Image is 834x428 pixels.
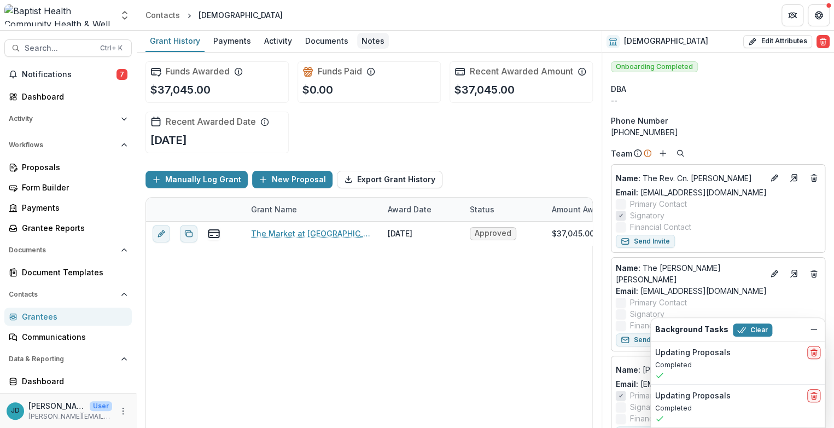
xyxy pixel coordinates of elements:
span: Approved [475,229,511,238]
div: Grantee Reports [22,222,123,234]
a: Grantees [4,308,132,326]
div: Amount Awarded [545,198,627,221]
p: Team [611,148,632,159]
div: Status [463,198,545,221]
button: More [116,404,130,418]
span: Signatory [630,308,664,320]
button: Open Data & Reporting [4,350,132,368]
a: Form Builder [4,178,132,196]
p: [PERSON_NAME] [616,364,763,375]
button: Deletes [807,267,820,280]
div: Award Date [381,198,463,221]
a: Dashboard [4,88,132,106]
h2: Updating Proposals [655,391,731,401]
button: Open Workflows [4,136,132,154]
span: Documents [9,246,116,254]
span: Primary Contact [630,390,687,401]
button: delete [807,389,820,402]
span: Activity [9,115,116,123]
h2: Updating Proposals [655,348,731,357]
a: Proposals [4,158,132,176]
a: Name: The Rev. Cn. [PERSON_NAME] [616,172,763,184]
button: New Proposal [252,171,333,188]
div: Grant History [145,33,205,49]
a: Name: The [PERSON_NAME] [PERSON_NAME] [616,262,763,285]
button: Edit [768,171,781,184]
div: Notes [357,33,389,49]
a: The Market at [GEOGRAPHIC_DATA] [251,228,375,239]
p: $37,045.00 [150,82,211,98]
button: Send Invite [616,333,675,346]
a: Documents [301,31,353,52]
button: edit [153,225,170,242]
a: Dashboard [4,372,132,390]
div: Activity [260,33,296,49]
div: $37,045.00 [552,228,594,239]
div: [DATE] [388,228,412,239]
a: Payments [4,199,132,217]
div: Payments [22,202,123,213]
span: Primary Contact [630,198,687,210]
span: Signatory [630,401,664,413]
div: Amount Awarded [545,204,623,215]
span: Name : [616,263,640,273]
span: 7 [116,69,127,80]
nav: breadcrumb [141,7,287,23]
span: DBA [611,83,626,95]
a: Communications [4,328,132,346]
span: Contacts [9,291,116,298]
div: Proposals [22,161,123,173]
button: Search... [4,39,132,57]
button: Manually Log Grant [145,171,248,188]
button: Partners [781,4,803,26]
button: delete [807,346,820,359]
span: Search... [25,44,94,53]
h2: Funds Awarded [166,66,230,77]
a: Data Report [4,392,132,410]
a: Email: [EMAIL_ADDRESS][DOMAIN_NAME] [616,285,767,297]
button: Dismiss [807,323,820,336]
button: Export Grant History [337,171,442,188]
p: The [PERSON_NAME] [PERSON_NAME] [616,262,763,285]
p: $37,045.00 [454,82,515,98]
div: Grant Name [244,204,304,215]
p: $0.00 [302,82,333,98]
h2: Funds Paid [318,66,362,77]
span: Workflows [9,141,116,149]
div: Status [463,204,501,215]
span: Onboarding Completed [611,61,698,72]
button: Search [674,147,687,160]
a: Go to contact [785,169,803,187]
button: Open Documents [4,241,132,259]
div: Documents [301,33,353,49]
button: Open Contacts [4,286,132,303]
div: Form Builder [22,182,123,193]
a: Email: [EMAIL_ADDRESS][DOMAIN_NAME] [616,378,767,390]
p: [PERSON_NAME][EMAIL_ADDRESS][PERSON_NAME][DOMAIN_NAME] [28,412,112,421]
a: Notes [357,31,389,52]
span: Signatory [630,210,664,221]
a: Activity [260,31,296,52]
div: [DEMOGRAPHIC_DATA] [199,9,283,21]
h2: Background Tasks [655,325,728,334]
button: Delete [816,35,830,48]
span: Phone Number [611,115,668,126]
button: Get Help [808,4,830,26]
div: Award Date [381,204,438,215]
div: [PHONE_NUMBER] [611,126,825,138]
button: view-payments [207,227,220,240]
button: Deletes [807,171,820,184]
div: Document Templates [22,267,123,278]
div: Dashboard [22,375,123,387]
span: Notifications [22,70,116,79]
p: [DATE] [150,132,187,148]
div: Jennifer Donahoo [11,407,20,414]
button: Edit [768,267,781,280]
a: Document Templates [4,263,132,281]
p: Completed [655,403,820,413]
div: Dashboard [22,91,123,102]
div: Grantees [22,311,123,322]
button: Edit Attributes [743,35,812,48]
span: Email: [616,188,638,197]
